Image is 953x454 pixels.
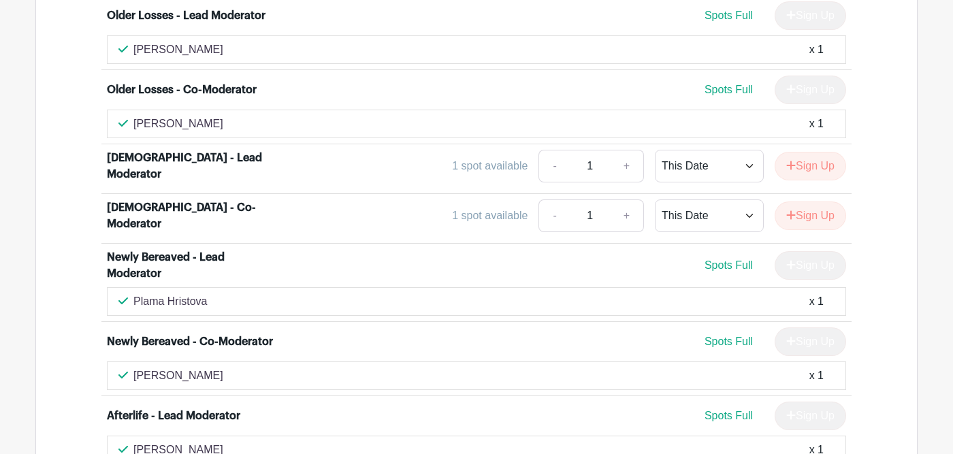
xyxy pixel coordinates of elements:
[809,42,824,58] div: x 1
[705,10,753,21] span: Spots Full
[133,116,223,132] p: [PERSON_NAME]
[107,408,240,424] div: Afterlife - Lead Moderator
[610,199,644,232] a: +
[705,84,753,95] span: Spots Full
[775,201,846,230] button: Sign Up
[107,150,276,182] div: [DEMOGRAPHIC_DATA] - Lead Moderator
[809,116,824,132] div: x 1
[452,158,528,174] div: 1 spot available
[107,82,257,98] div: Older Losses - Co-Moderator
[538,150,570,182] a: -
[107,199,276,232] div: [DEMOGRAPHIC_DATA] - Co-Moderator
[107,334,273,350] div: Newly Bereaved - Co-Moderator
[133,293,207,310] p: Plama Hristova
[538,199,570,232] a: -
[809,293,824,310] div: x 1
[133,42,223,58] p: [PERSON_NAME]
[809,368,824,384] div: x 1
[107,249,276,282] div: Newly Bereaved - Lead Moderator
[705,410,753,421] span: Spots Full
[775,152,846,180] button: Sign Up
[133,368,223,384] p: [PERSON_NAME]
[705,259,753,271] span: Spots Full
[107,7,265,24] div: Older Losses - Lead Moderator
[452,208,528,224] div: 1 spot available
[705,336,753,347] span: Spots Full
[610,150,644,182] a: +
